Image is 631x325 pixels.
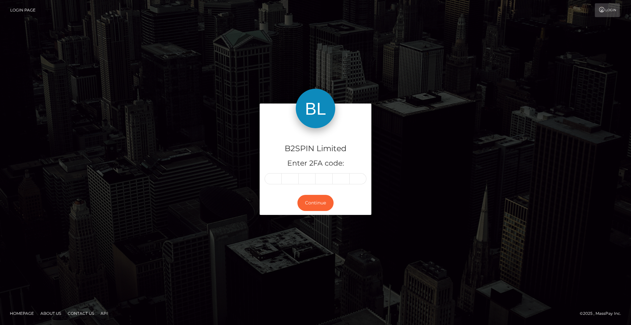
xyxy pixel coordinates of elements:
a: API [98,308,110,318]
a: About Us [38,308,64,318]
h5: Enter 2FA code: [265,158,366,169]
a: Homepage [7,308,36,318]
div: © 2025 , MassPay Inc. [580,310,626,317]
img: B2SPIN Limited [296,89,335,128]
a: Contact Us [65,308,97,318]
a: Login [595,3,620,17]
h4: B2SPIN Limited [265,143,366,154]
button: Continue [297,195,334,211]
a: Login Page [10,3,35,17]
